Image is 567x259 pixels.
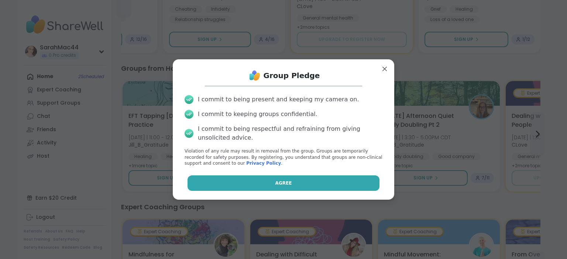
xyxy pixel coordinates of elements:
[246,161,281,166] a: Privacy Policy
[185,148,382,167] p: Violation of any rule may result in removal from the group. Groups are temporarily recorded for s...
[188,175,380,191] button: Agree
[198,95,359,104] div: I commit to being present and keeping my camera on.
[275,180,292,186] span: Agree
[247,68,262,83] img: ShareWell Logo
[198,125,382,142] div: I commit to being respectful and refraining from giving unsolicited advice.
[264,70,320,81] h1: Group Pledge
[198,110,317,119] div: I commit to keeping groups confidential.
